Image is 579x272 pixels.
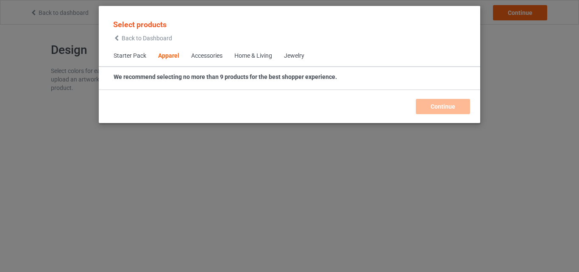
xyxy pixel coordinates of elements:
span: Back to Dashboard [122,35,172,42]
strong: We recommend selecting no more than 9 products for the best shopper experience. [114,73,337,80]
div: Home & Living [234,52,272,60]
div: Jewelry [284,52,304,60]
div: Apparel [158,52,179,60]
span: Starter Pack [108,46,152,66]
div: Accessories [191,52,223,60]
span: Select products [113,20,167,29]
